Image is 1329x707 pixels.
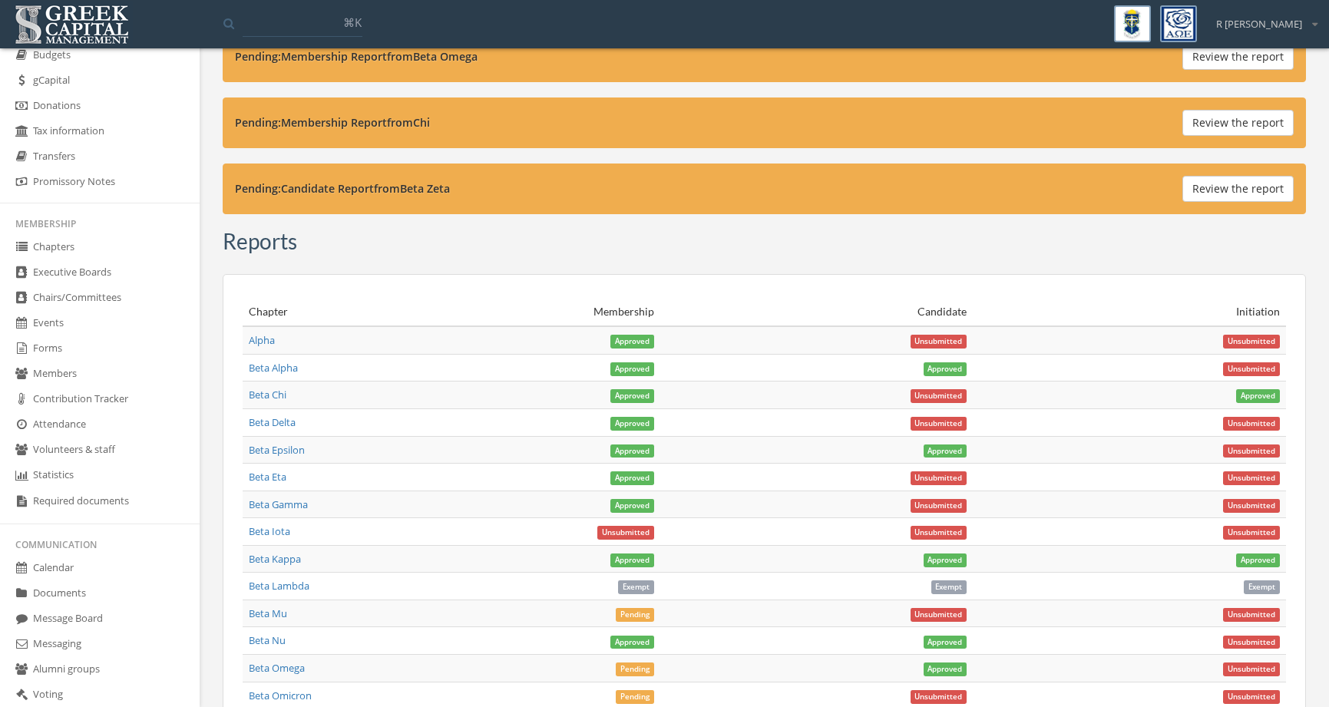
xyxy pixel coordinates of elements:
span: Unsubmitted [911,471,967,485]
span: Approved [610,471,654,485]
a: Unsubmitted [1223,661,1280,675]
a: Unsubmitted [1223,689,1280,702]
span: Unsubmitted [1223,417,1280,431]
a: Beta Gamma [249,497,308,511]
span: Unsubmitted [1223,690,1280,704]
a: Beta Alpha [249,361,298,375]
a: Beta Iota [249,524,290,538]
a: Pending [616,661,654,675]
a: Approved [610,443,654,457]
button: Review the report [1182,176,1294,202]
a: Unsubmitted [911,606,967,620]
a: Unsubmitted [1223,415,1280,429]
a: Beta Nu [249,633,286,647]
span: Unsubmitted [1223,636,1280,649]
a: Beta Kappa [249,552,301,566]
h3: Reports [223,230,297,253]
a: Unsubmitted [1223,333,1280,347]
a: Unsubmitted [911,333,967,347]
a: Approved [1236,552,1280,566]
a: Unsubmitted [1223,470,1280,484]
a: Beta Omega [249,661,305,675]
span: Approved [610,444,654,458]
a: Approved [924,633,967,647]
a: Approved [610,333,654,347]
a: Approved [610,497,654,511]
span: Unsubmitted [911,690,967,704]
span: Unsubmitted [911,389,967,403]
span: Exempt [1244,580,1280,594]
a: Approved [924,361,967,375]
a: Unsubmitted [1223,524,1280,538]
span: Unsubmitted [1223,662,1280,676]
span: Approved [924,662,967,676]
a: Beta Mu [249,606,287,620]
a: Beta Chi [249,388,286,401]
span: Approved [610,553,654,567]
a: Approved [924,552,967,566]
strong: Pending: Candidate Report from Beta Zeta [235,181,450,196]
a: Approved [610,361,654,375]
div: Membership [353,304,654,319]
a: Beta Omicron [249,689,312,702]
a: Unsubmitted [1223,633,1280,647]
a: Approved [924,443,967,457]
a: Beta Lambda [249,579,309,593]
a: Exempt [1244,579,1280,593]
a: Unsubmitted [1223,443,1280,457]
a: Unsubmitted [911,415,967,429]
a: Unsubmitted [911,388,967,401]
span: Approved [924,362,967,376]
a: Pending [616,689,654,702]
a: Beta Delta [249,415,296,429]
span: Unsubmitted [911,335,967,349]
button: Review the report [1182,44,1294,70]
a: Unsubmitted [1223,497,1280,511]
span: Exempt [618,580,654,594]
a: Unsubmitted [911,497,967,511]
span: Unsubmitted [911,417,967,431]
strong: Pending: Membership Report from Beta Omega [235,49,478,64]
a: Approved [924,661,967,675]
span: Unsubmitted [1223,526,1280,540]
strong: Pending: Membership Report from Chi [235,115,430,130]
span: Unsubmitted [1223,471,1280,485]
span: R [PERSON_NAME] [1216,17,1302,31]
span: Unsubmitted [1223,608,1280,622]
span: Pending [616,608,654,622]
span: Approved [1236,553,1280,567]
div: R [PERSON_NAME] [1206,5,1317,31]
a: Approved [610,415,654,429]
a: Beta Epsilon [249,443,305,457]
a: Unsubmitted [911,524,967,538]
a: Beta Eta [249,470,286,484]
span: Unsubmitted [911,608,967,622]
span: Exempt [931,580,967,594]
a: Approved [610,388,654,401]
a: Unsubmitted [911,689,967,702]
span: Approved [610,389,654,403]
a: Approved [610,470,654,484]
a: Alpha [249,333,275,347]
a: Unsubmitted [1223,606,1280,620]
a: Approved [1236,388,1280,401]
a: Unsubmitted [911,470,967,484]
span: Approved [924,553,967,567]
span: Unsubmitted [597,526,654,540]
span: Approved [610,499,654,513]
div: Candidate [666,304,967,319]
a: Unsubmitted [597,524,654,538]
div: Initiation [979,304,1280,319]
a: Exempt [931,579,967,593]
a: Approved [610,552,654,566]
span: Unsubmitted [1223,499,1280,513]
span: Approved [610,636,654,649]
a: Exempt [618,579,654,593]
a: Pending [616,606,654,620]
span: Approved [924,444,967,458]
span: Pending [616,690,654,704]
a: Unsubmitted [1223,361,1280,375]
span: ⌘K [343,15,362,30]
span: Pending [616,662,654,676]
span: Approved [610,417,654,431]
